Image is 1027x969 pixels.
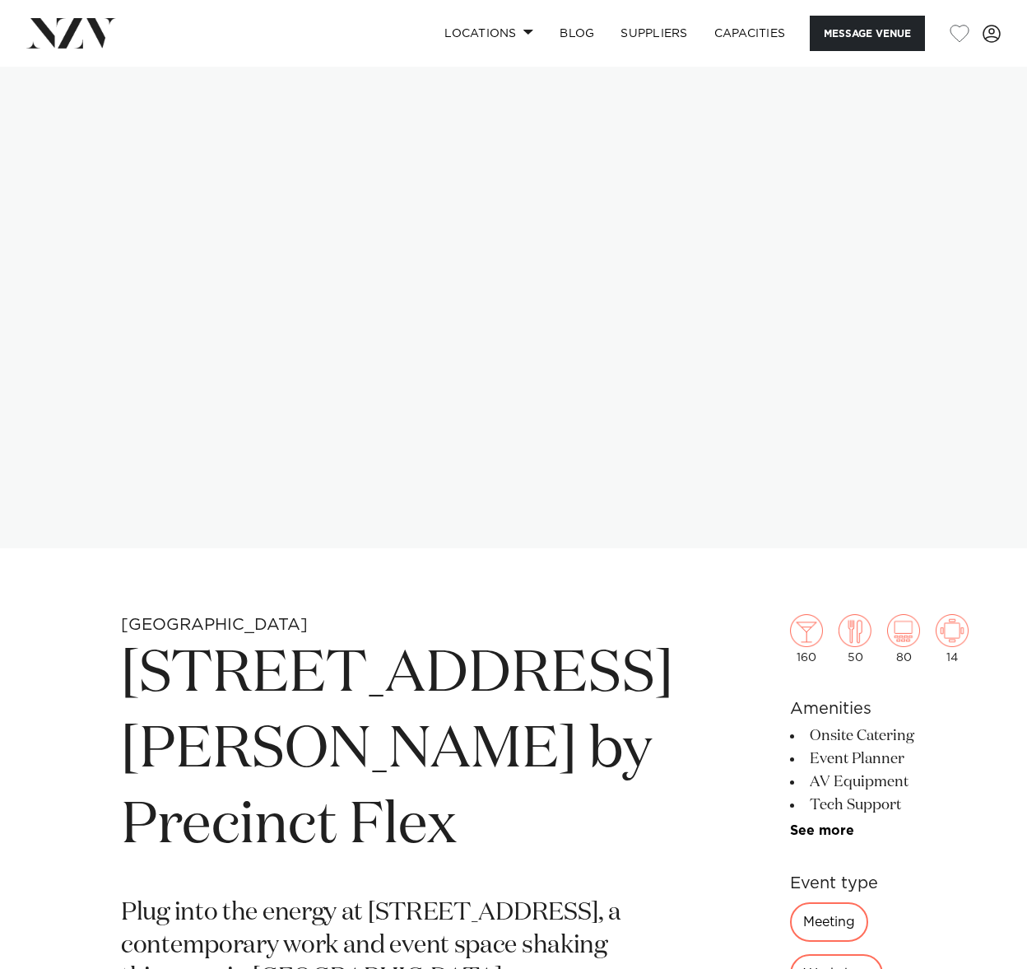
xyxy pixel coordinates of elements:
li: Event Planner [790,748,969,771]
div: 50 [839,614,871,664]
a: Locations [431,16,546,51]
img: nzv-logo.png [26,18,116,48]
div: 160 [790,614,823,664]
img: cocktail.png [790,614,823,647]
h6: Amenities [790,696,969,721]
a: Capacities [701,16,799,51]
li: Onsite Catering [790,724,969,748]
h6: Event type [790,871,969,896]
img: meeting.png [936,614,969,647]
a: BLOG [546,16,607,51]
small: [GEOGRAPHIC_DATA] [121,617,308,633]
button: Message Venue [810,16,925,51]
h1: [STREET_ADDRESS][PERSON_NAME] by Precinct Flex [121,637,673,864]
img: theatre.png [887,614,920,647]
div: 14 [936,614,969,664]
div: Meeting [790,902,868,942]
a: SUPPLIERS [607,16,700,51]
li: AV Equipment [790,771,969,794]
div: 80 [887,614,920,664]
img: dining.png [839,614,871,647]
li: Tech Support [790,794,969,817]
